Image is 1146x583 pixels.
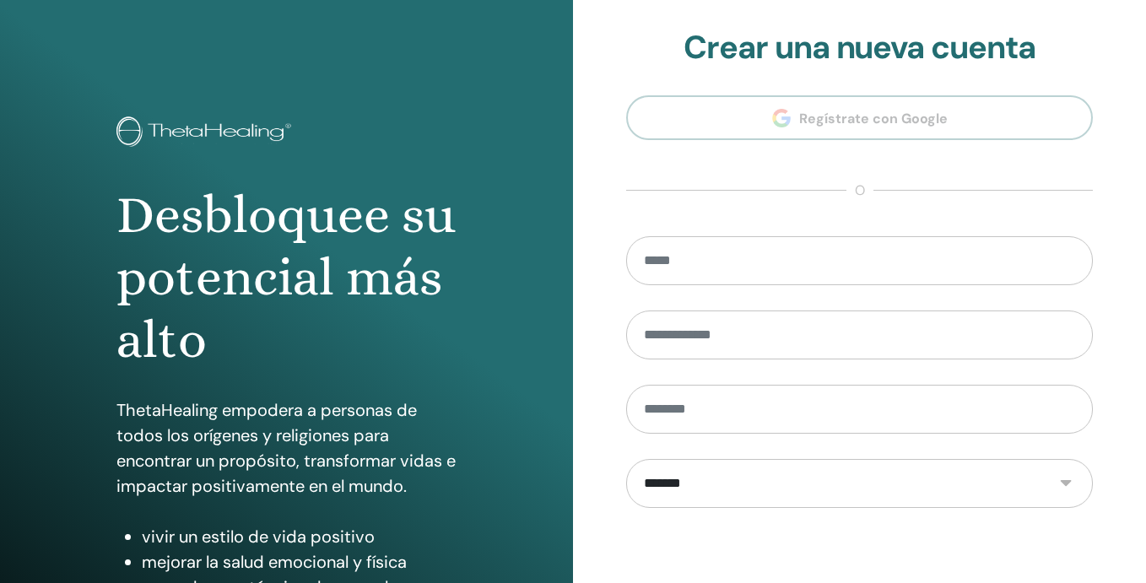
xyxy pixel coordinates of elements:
li: mejorar la salud emocional y física [142,549,457,575]
span: o [846,181,873,201]
p: ThetaHealing empodera a personas de todos los orígenes y religiones para encontrar un propósito, ... [116,397,457,499]
li: vivir un estilo de vida positivo [142,524,457,549]
h2: Crear una nueva cuenta [626,29,1093,67]
h1: Desbloquee su potencial más alto [116,184,457,372]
